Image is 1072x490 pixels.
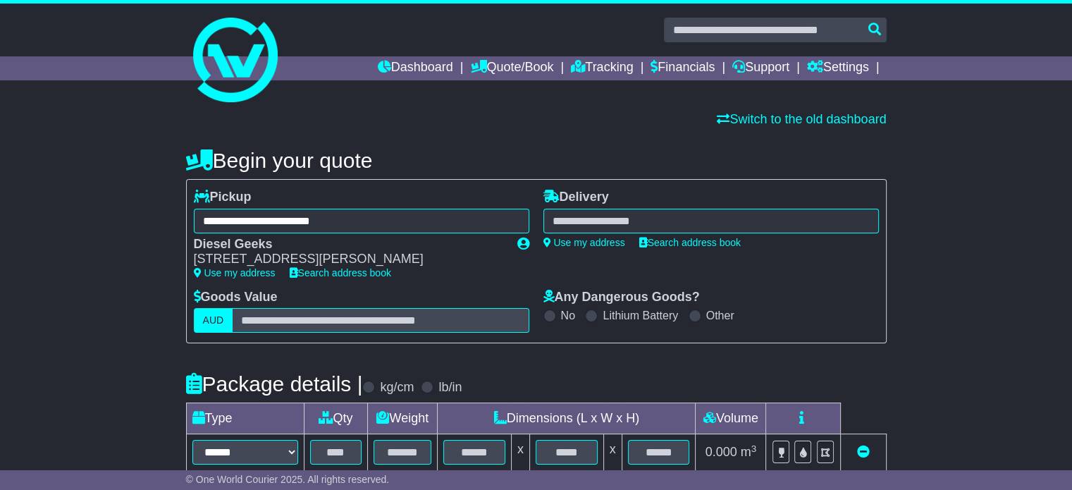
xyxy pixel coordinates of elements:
[438,380,462,396] label: lb/in
[603,309,678,322] label: Lithium Battery
[543,190,609,205] label: Delivery
[717,112,886,126] a: Switch to the old dashboard
[571,56,633,80] a: Tracking
[807,56,869,80] a: Settings
[368,403,438,434] td: Weight
[194,190,252,205] label: Pickup
[194,267,276,278] a: Use my address
[511,434,529,471] td: x
[696,403,766,434] td: Volume
[304,403,368,434] td: Qty
[639,237,741,248] a: Search address book
[290,267,391,278] a: Search address book
[732,56,789,80] a: Support
[857,445,870,459] a: Remove this item
[380,380,414,396] label: kg/cm
[186,403,304,434] td: Type
[186,372,363,396] h4: Package details |
[194,308,233,333] label: AUD
[194,290,278,305] label: Goods Value
[543,237,625,248] a: Use my address
[194,252,503,267] div: [STREET_ADDRESS][PERSON_NAME]
[706,445,737,459] span: 0.000
[603,434,622,471] td: x
[470,56,553,80] a: Quote/Book
[751,443,757,454] sup: 3
[186,149,887,172] h4: Begin your quote
[194,237,503,252] div: Diesel Geeks
[651,56,715,80] a: Financials
[741,445,757,459] span: m
[186,474,390,485] span: © One World Courier 2025. All rights reserved.
[543,290,700,305] label: Any Dangerous Goods?
[378,56,453,80] a: Dashboard
[706,309,734,322] label: Other
[438,403,696,434] td: Dimensions (L x W x H)
[561,309,575,322] label: No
